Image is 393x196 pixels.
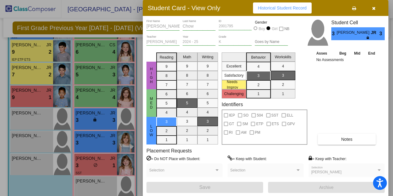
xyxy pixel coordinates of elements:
[149,67,154,84] span: HIgh
[146,40,180,44] input: teacher
[243,112,248,119] span: SO
[257,112,263,119] span: 504
[371,29,379,36] span: JR
[242,120,248,128] span: SM
[229,129,233,136] span: RI
[149,97,154,110] span: Med
[146,182,263,193] button: Save
[229,120,234,128] span: GT
[272,120,279,128] span: ETS
[255,129,260,136] span: PM
[271,26,278,32] div: Girl
[255,40,288,44] input: goes by name
[148,4,220,12] h3: Student Card - View Only
[271,112,278,119] span: SST
[229,112,235,119] span: IEP
[350,50,364,57] th: Mid
[331,30,337,37] span: 3
[222,102,243,107] label: Identifiers
[337,29,371,36] span: [PERSON_NAME]
[253,2,312,13] button: Historical Student Record
[219,40,252,44] input: grade
[341,137,352,142] span: Notes
[146,156,200,162] label: = Do NOT Place with Student:
[228,156,267,162] label: = Keep with Student:
[287,112,293,119] span: ELL
[331,20,385,25] h3: Student Cell
[364,50,379,57] th: End
[315,57,379,63] td: No Assessments
[199,185,210,190] span: Save
[219,24,252,29] input: Enter ID
[259,26,265,32] div: Boy
[335,50,350,57] th: Beg
[256,120,263,128] span: ETP
[183,40,216,44] input: year
[268,182,385,193] button: Archive
[311,170,342,174] span: [PERSON_NAME]
[241,129,247,136] span: AM
[149,124,154,137] span: Low
[319,185,334,190] span: Archive
[315,50,335,57] th: Asses
[379,30,385,37] span: 3
[287,120,295,128] span: GPV
[318,134,376,145] button: Notes
[309,156,347,162] label: = Keep with Teacher:
[255,20,288,25] mat-label: Gender
[258,6,307,10] span: Historical Student Record
[146,148,192,154] label: Placement Requests
[284,25,290,33] span: NB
